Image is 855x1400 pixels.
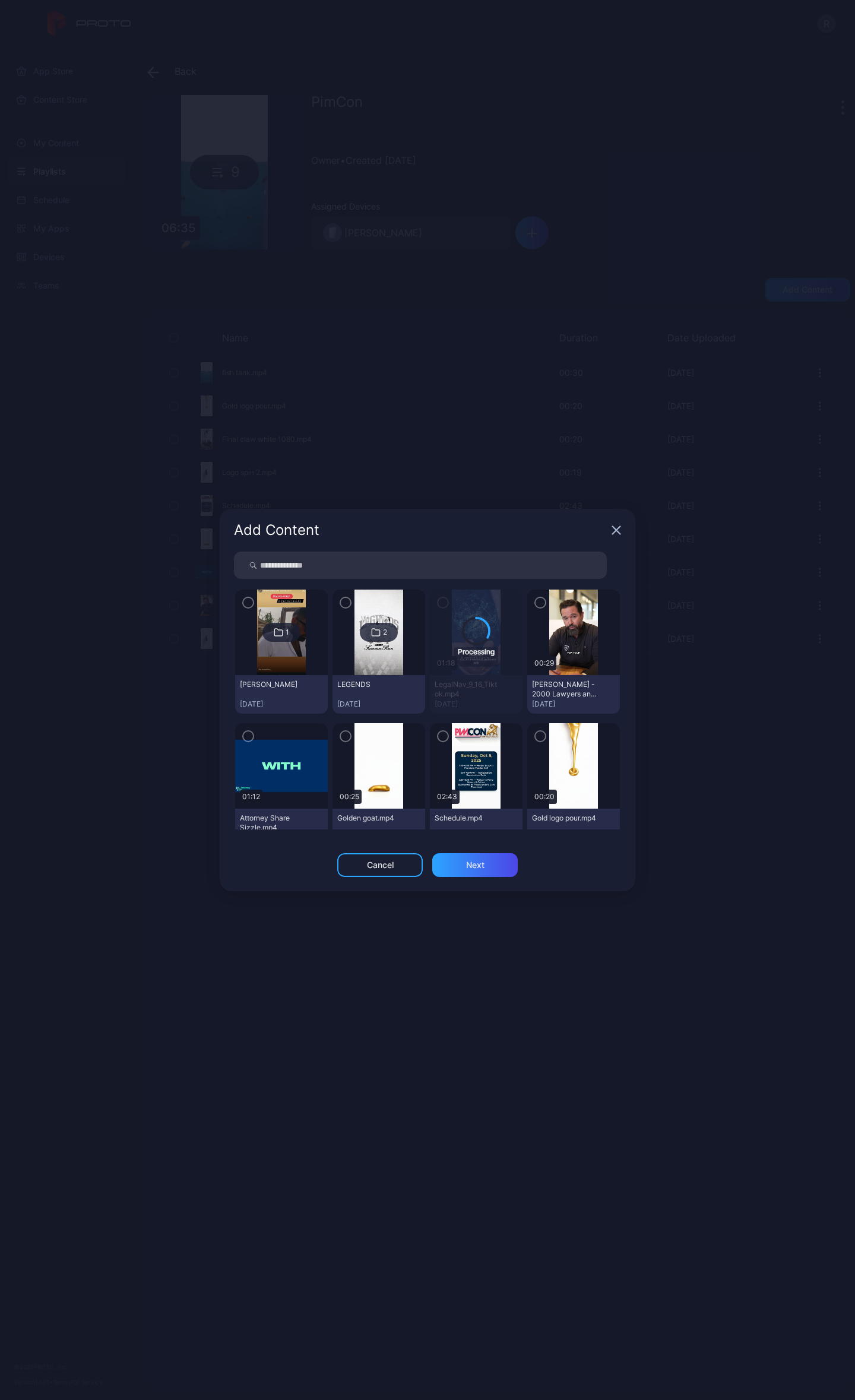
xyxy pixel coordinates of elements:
[532,813,597,823] div: Gold logo pour.mp4
[532,699,615,709] div: [DATE]
[435,790,460,804] div: 02:43
[337,699,420,709] div: [DATE]
[532,656,556,670] div: 00:29
[367,860,394,870] div: Cancel
[240,790,262,804] div: 01:12
[234,523,607,537] div: Add Content
[337,790,362,804] div: 00:25
[532,790,557,804] div: 00:20
[240,699,323,709] div: [DATE]
[337,853,423,877] button: Cancel
[383,628,387,637] div: 2
[432,853,518,877] button: Next
[466,860,484,870] div: Next
[337,680,403,689] div: LEGENDS
[458,645,495,657] div: Processing
[337,813,403,823] div: Golden goat.mp4
[435,813,500,823] div: Schedule.mp4
[240,813,305,832] div: Attorney Share Sizzle.mp4
[240,680,305,689] div: Mauro
[532,680,597,699] div: Bob - 2000 Lawyers and Everyone Wins 5.mp4
[286,628,289,637] div: 1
